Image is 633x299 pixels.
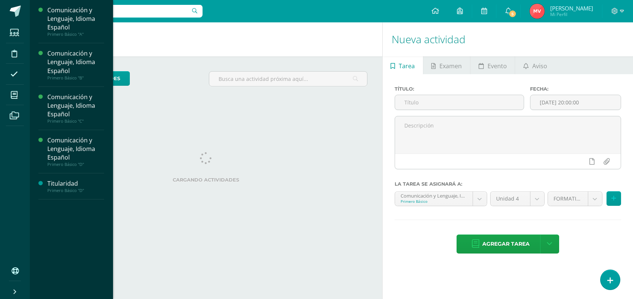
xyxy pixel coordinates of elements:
a: Comunicación y Lenguaje, Idioma EspañolPrimero Básico "D" [47,136,104,167]
a: Tarea [383,56,423,74]
span: Tarea [399,57,415,75]
img: d633705d2caf26de73db2f10b60e18e1.png [530,4,545,19]
label: Cargando actividades [45,177,367,183]
a: Comunicación y Lenguaje, Idioma EspañolPrimero Básico "A" [47,6,104,37]
div: Primero Básico "D" [47,188,104,193]
div: Primero Básico "A" [47,32,104,37]
a: Unidad 4 [491,192,544,206]
a: Comunicación y Lenguaje, Idioma Español 'A'Primero Básico [395,192,487,206]
span: [PERSON_NAME] [550,4,593,12]
span: Aviso [532,57,547,75]
a: Comunicación y Lenguaje, Idioma EspañolPrimero Básico "B" [47,49,104,80]
span: Unidad 4 [496,192,524,206]
div: Titularidad [47,179,104,188]
span: Mi Perfil [550,11,593,18]
div: Comunicación y Lenguaje, Idioma Español [47,93,104,119]
h1: Actividades [39,22,373,56]
a: FORMATIVO (60.0%) [548,192,602,206]
div: Primero Básico [401,199,467,204]
label: La tarea se asignará a: [395,181,621,187]
input: Fecha de entrega [530,95,621,110]
a: Evento [470,56,515,74]
div: Primero Básico "D" [47,162,104,167]
label: Título: [395,86,524,92]
a: Comunicación y Lenguaje, Idioma EspañolPrimero Básico "C" [47,93,104,124]
div: Comunicación y Lenguaje, Idioma Español [47,49,104,75]
div: Primero Básico "C" [47,119,104,124]
span: Agregar tarea [482,235,530,253]
span: Evento [488,57,507,75]
label: Fecha: [530,86,621,92]
div: Comunicación y Lenguaje, Idioma Español [47,136,104,162]
a: Aviso [515,56,555,74]
span: 5 [508,10,517,18]
div: Primero Básico "B" [47,75,104,81]
span: FORMATIVO (60.0%) [554,192,582,206]
span: Examen [439,57,462,75]
input: Busca un usuario... [35,5,203,18]
a: Examen [423,56,470,74]
h1: Nueva actividad [392,22,624,56]
div: Comunicación y Lenguaje, Idioma Español [47,6,104,32]
a: TitularidadPrimero Básico "D" [47,179,104,193]
input: Busca una actividad próxima aquí... [209,72,367,86]
input: Título [395,95,524,110]
div: Comunicación y Lenguaje, Idioma Español 'A' [401,192,467,199]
